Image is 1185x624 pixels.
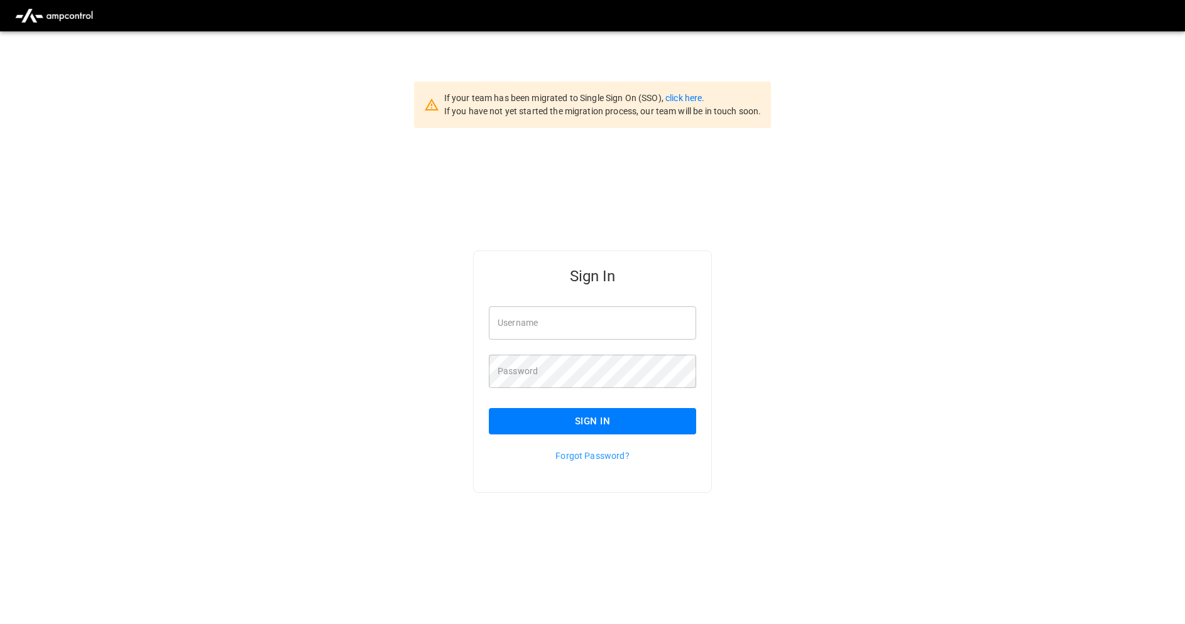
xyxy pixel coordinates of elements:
[444,106,762,116] span: If you have not yet started the migration process, our team will be in touch soon.
[665,93,704,103] a: click here.
[444,93,665,103] span: If your team has been migrated to Single Sign On (SSO),
[10,4,98,28] img: ampcontrol.io logo
[489,408,696,434] button: Sign In
[489,449,696,462] p: Forgot Password?
[489,266,696,286] h5: Sign In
